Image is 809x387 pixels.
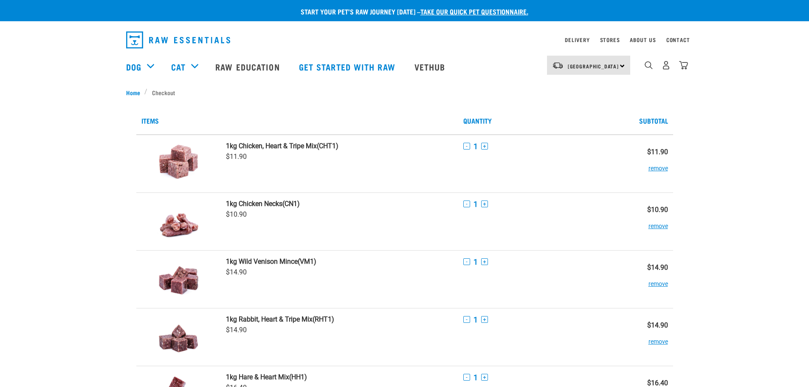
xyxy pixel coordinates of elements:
[481,374,488,381] button: +
[226,373,453,381] a: 1kg Hare & Heart Mix(HH1)
[474,257,478,266] span: 1
[226,142,453,150] a: 1kg Chicken, Heart & Tripe Mix(CHT1)
[226,315,453,323] a: 1kg Rabbit, Heart & Tripe Mix(RHT1)
[619,250,673,308] td: $14.90
[126,60,141,73] a: Dog
[136,107,458,135] th: Items
[648,156,668,172] button: remove
[474,315,478,324] span: 1
[619,107,673,135] th: Subtotal
[481,258,488,265] button: +
[226,268,247,276] span: $14.90
[463,143,470,150] button: -
[463,258,470,265] button: -
[226,326,247,334] span: $14.90
[226,373,289,381] strong: 1kg Hare & Heart Mix
[565,38,589,41] a: Delivery
[481,201,488,207] button: +
[463,201,470,207] button: -
[662,61,671,70] img: user.png
[226,200,453,208] a: 1kg Chicken Necks(CN1)
[648,329,668,346] button: remove
[207,50,290,84] a: Raw Education
[126,31,230,48] img: Raw Essentials Logo
[648,271,668,288] button: remove
[630,38,656,41] a: About Us
[226,142,317,150] strong: 1kg Chicken, Heart & Tripe Mix
[463,316,470,323] button: -
[226,153,247,161] span: $11.90
[406,50,456,84] a: Vethub
[619,135,673,193] td: $11.90
[645,61,653,69] img: home-icon-1@2x.png
[157,142,200,186] img: Chicken, Heart & Tripe Mix
[666,38,690,41] a: Contact
[481,316,488,323] button: +
[458,107,619,135] th: Quantity
[619,308,673,366] td: $14.90
[619,192,673,250] td: $10.90
[420,9,528,13] a: take our quick pet questionnaire.
[600,38,620,41] a: Stores
[226,315,313,323] strong: 1kg Rabbit, Heart & Tripe Mix
[171,60,186,73] a: Cat
[463,374,470,381] button: -
[119,28,690,52] nav: dropdown navigation
[474,142,478,151] span: 1
[157,257,200,301] img: Wild Venison Mince
[481,143,488,150] button: +
[226,257,453,266] a: 1kg Wild Venison Mince(VM1)
[679,61,688,70] img: home-icon@2x.png
[157,315,200,359] img: Rabbit, Heart & Tripe Mix
[226,200,282,208] strong: 1kg Chicken Necks
[474,373,478,382] span: 1
[552,62,564,69] img: van-moving.png
[226,257,298,266] strong: 1kg Wild Venison Mince
[126,88,683,97] nav: breadcrumbs
[226,210,247,218] span: $10.90
[568,65,619,68] span: [GEOGRAPHIC_DATA]
[290,50,406,84] a: Get started with Raw
[157,200,200,243] img: Chicken Necks
[474,200,478,209] span: 1
[648,214,668,230] button: remove
[126,88,145,97] a: Home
